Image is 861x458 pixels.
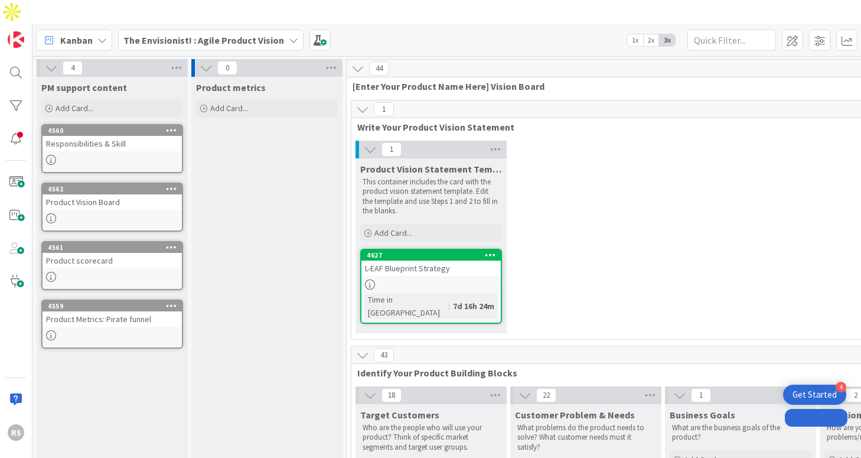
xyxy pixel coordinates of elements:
[43,301,182,311] div: 4559
[43,242,182,268] div: 4561Product scorecard
[43,125,182,151] div: 4560Responsibilities & Skill
[210,103,248,113] span: Add Card...
[515,409,635,421] span: Customer Problem & Needs
[783,385,846,405] div: Open Get Started checklist, remaining modules: 4
[123,34,284,46] b: The Envisionist! : Agile Product Vision
[687,30,776,51] input: Quick Filter...
[196,82,266,93] span: Product metrics
[48,126,182,135] div: 4560
[43,311,182,327] div: Product Metrics: Pirate funnel
[374,348,394,362] span: 43
[536,388,556,402] span: 22
[63,61,83,75] span: 4
[517,423,654,452] p: What problems do the product needs to solve? What customer needs must it satisfy?
[361,250,501,276] div: 4627L-EAF Blueprint Strategy
[217,61,237,75] span: 0
[369,61,389,76] span: 44
[836,382,846,392] div: 4
[672,423,809,443] p: What are the business goals of the product?
[43,253,182,268] div: Product scorecard
[43,184,182,210] div: 4562Product Vision Board
[659,34,675,46] span: 3x
[43,184,182,194] div: 4562
[41,300,183,349] a: 4559Product Metrics: Pirate funnel
[361,261,501,276] div: L-EAF Blueprint Strategy
[374,102,394,116] span: 1
[374,228,412,238] span: Add Card...
[363,177,500,216] p: This container includes the card with the product vision statement template. Edit the template an...
[627,34,643,46] span: 1x
[41,241,183,290] a: 4561Product scorecard
[360,409,439,421] span: Target Customers
[361,250,501,261] div: 4627
[450,300,497,313] div: 7d 16h 24m
[670,409,735,421] span: Business Goals
[691,388,711,402] span: 1
[381,142,402,157] span: 1
[48,243,182,252] div: 4561
[41,124,183,173] a: 4560Responsibilities & Skill
[60,33,93,47] span: Kanban
[365,293,448,319] div: Time in [GEOGRAPHIC_DATA]
[643,34,659,46] span: 2x
[363,423,500,452] p: Who are the people who will use your product? Think of specific market segments and target user g...
[367,251,501,259] div: 4627
[43,301,182,327] div: 4559Product Metrics: Pirate funnel
[48,185,182,193] div: 4562
[48,302,182,310] div: 4559
[56,103,93,113] span: Add Card...
[792,389,837,401] div: Get Started
[448,300,450,313] span: :
[360,249,502,324] a: 4627L-EAF Blueprint StrategyTime in [GEOGRAPHIC_DATA]:7d 16h 24m
[43,136,182,151] div: Responsibilities & Skill
[360,163,502,175] span: Product Vision Statement Template
[41,183,183,232] a: 4562Product Vision Board
[43,194,182,210] div: Product Vision Board
[8,424,24,441] div: RS
[43,242,182,253] div: 4561
[41,82,127,93] span: PM support content
[8,31,24,48] img: Visit kanbanzone.com
[381,388,402,402] span: 18
[43,125,182,136] div: 4560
